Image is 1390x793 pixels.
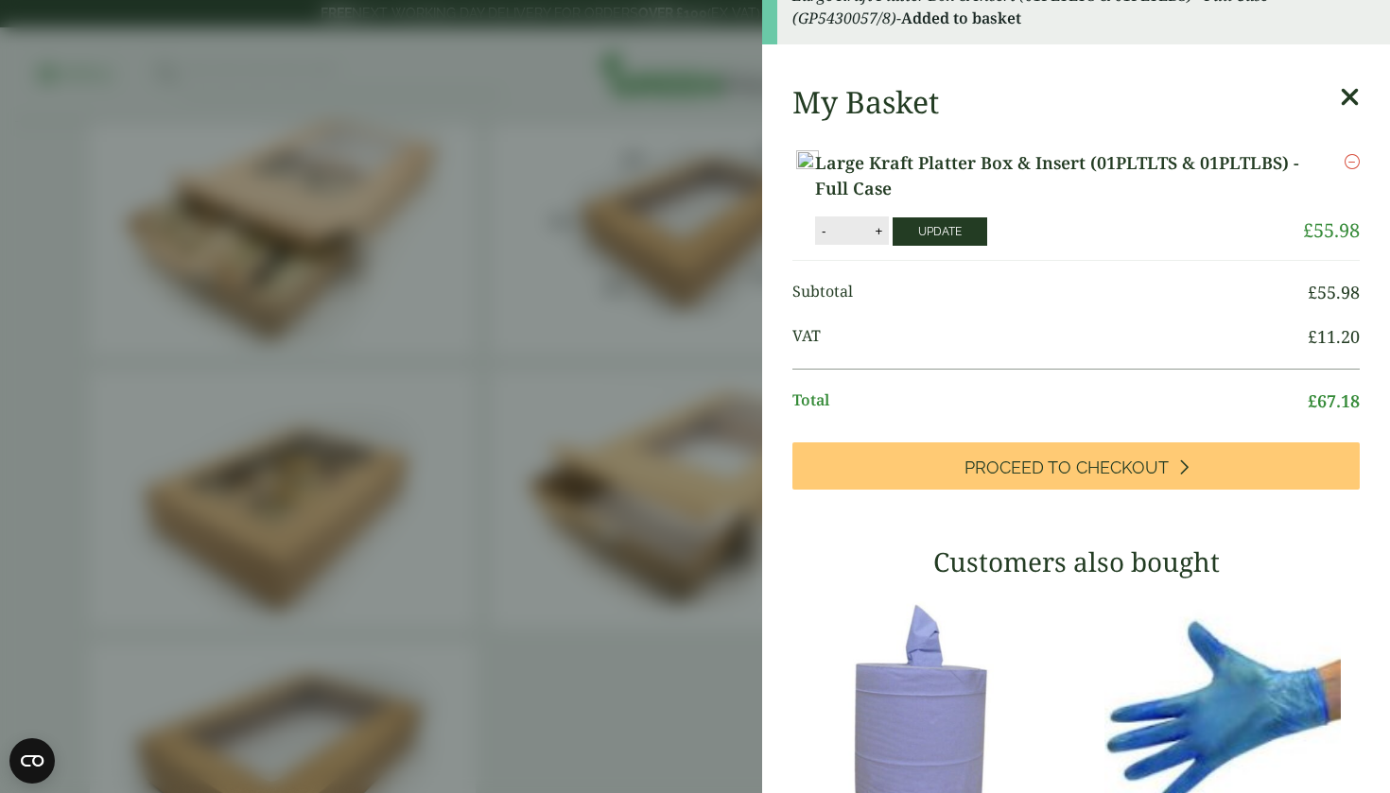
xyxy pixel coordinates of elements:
[815,150,1303,201] a: Large Kraft Platter Box & Insert (01PLTLTS & 01PLTLBS) - Full Case
[1308,325,1317,348] span: £
[1303,217,1360,243] bdi: 55.98
[1345,150,1360,173] a: Remove this item
[1303,217,1313,243] span: £
[901,8,1021,28] strong: Added to basket
[1308,389,1360,412] bdi: 67.18
[9,738,55,784] button: Open CMP widget
[792,442,1360,490] a: Proceed to Checkout
[792,546,1360,578] h3: Customers also bought
[964,457,1169,478] span: Proceed to Checkout
[1308,389,1317,412] span: £
[1308,281,1360,303] bdi: 55.98
[792,280,1308,305] span: Subtotal
[1308,281,1317,303] span: £
[792,388,1308,414] span: Total
[869,223,888,239] button: +
[893,217,987,246] button: Update
[792,324,1308,350] span: VAT
[792,84,939,120] h2: My Basket
[1308,325,1360,348] bdi: 11.20
[816,223,831,239] button: -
